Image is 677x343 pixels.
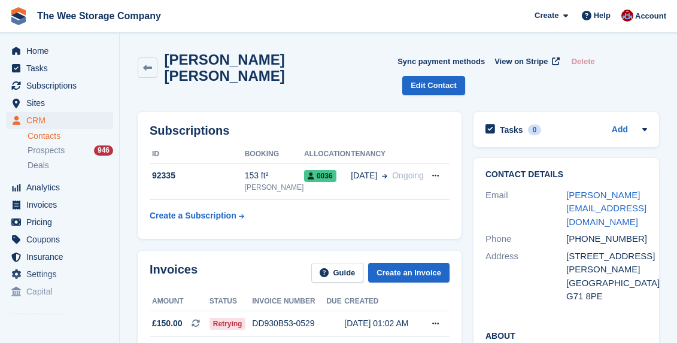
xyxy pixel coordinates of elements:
div: DD930B53-0529 [252,317,326,330]
a: menu [6,95,113,111]
a: Add [612,123,628,137]
a: menu [6,231,113,248]
span: Prospects [28,145,65,156]
div: Email [485,189,566,229]
th: Tenancy [351,145,424,164]
div: 92335 [150,169,245,182]
span: 0036 [304,170,336,182]
a: menu [6,43,113,59]
th: Allocation [304,145,351,164]
span: Pricing [26,214,98,230]
span: Home [26,43,98,59]
span: Retrying [210,318,246,330]
span: Subscriptions [26,77,98,94]
span: View on Stripe [494,56,548,68]
a: menu [6,248,113,265]
div: 153 ft² [245,169,304,182]
div: [DATE] 01:02 AM [344,317,420,330]
span: Sites [26,95,98,111]
span: Insurance [26,248,98,265]
div: [STREET_ADDRESS] [566,250,647,263]
a: Contacts [28,130,113,142]
a: menu [6,266,113,283]
div: G71 8PE [566,290,647,303]
span: CRM [26,112,98,129]
span: Coupons [26,231,98,248]
h2: About [485,329,647,341]
a: View on Stripe [490,51,562,71]
a: Edit Contact [402,76,465,96]
span: [DATE] [351,169,377,182]
a: Prospects 946 [28,144,113,157]
div: Address [485,250,566,303]
button: Delete [567,51,600,71]
a: Guide [311,263,364,283]
div: [PERSON_NAME] [245,182,304,193]
a: menu [6,179,113,196]
th: Amount [150,292,210,311]
th: Invoice number [252,292,326,311]
h2: Subscriptions [150,124,450,138]
th: Due [326,292,344,311]
span: Capital [26,283,98,300]
a: menu [6,77,113,94]
img: stora-icon-8386f47178a22dfd0bd8f6a31ec36ba5ce8667c1dd55bd0f319d3a0aa187defe.svg [10,7,28,25]
a: menu [6,60,113,77]
th: Status [210,292,253,311]
th: Booking [245,145,304,164]
h2: [PERSON_NAME] [PERSON_NAME] [165,51,398,84]
div: [PERSON_NAME] [566,263,647,277]
span: Analytics [26,179,98,196]
span: Storefront [11,310,119,322]
div: [PHONE_NUMBER] [566,232,647,246]
button: Sync payment methods [397,51,485,71]
th: ID [150,145,245,164]
div: 0 [528,125,542,135]
a: The Wee Storage Company [32,6,166,26]
a: menu [6,283,113,300]
img: Scott Ritchie [621,10,633,22]
a: menu [6,112,113,129]
span: £150.00 [152,317,183,330]
span: Create [535,10,558,22]
th: Created [344,292,420,311]
span: Deals [28,160,49,171]
div: Create a Subscription [150,210,236,222]
h2: Invoices [150,263,198,283]
a: Create an Invoice [368,263,450,283]
a: menu [6,196,113,213]
span: Tasks [26,60,98,77]
a: Deals [28,159,113,172]
div: Phone [485,232,566,246]
a: Create a Subscription [150,205,244,227]
h2: Contact Details [485,170,647,180]
span: Account [635,10,666,22]
span: Settings [26,266,98,283]
a: menu [6,214,113,230]
div: 946 [94,145,113,156]
span: Help [594,10,611,22]
span: Invoices [26,196,98,213]
span: Ongoing [392,171,424,180]
a: [PERSON_NAME][EMAIL_ADDRESS][DOMAIN_NAME] [566,190,646,227]
h2: Tasks [500,125,523,135]
div: [GEOGRAPHIC_DATA] [566,277,647,290]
